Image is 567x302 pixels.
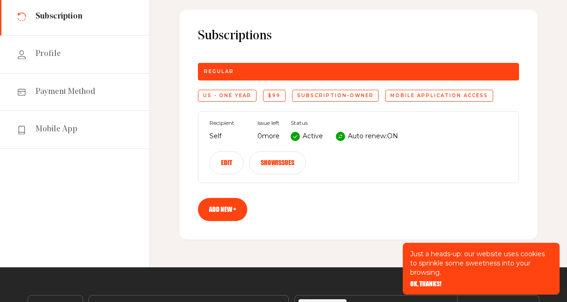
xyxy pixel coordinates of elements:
[303,131,323,142] p: Active
[198,28,519,44] span: Subscriptions
[348,131,398,142] p: Auto renew: ON
[198,63,519,80] div: Regular
[410,249,552,277] p: Just a heads-up: our website uses cookies to sprinkle some sweetness into your browsing.
[209,151,244,174] button: Edit
[198,90,257,102] div: US - One Year
[257,131,280,142] p: 0 more
[257,120,280,126] span: Issue left
[292,90,379,102] div: subscription-owner
[410,281,442,287] button: OK, THANKS!
[36,11,83,22] span: Subscription
[36,49,61,60] span: Profile
[209,120,246,126] span: Recipient
[36,124,78,135] span: Mobile App
[385,90,493,102] div: Mobile application access
[36,86,95,98] span: Payment Method
[209,131,246,142] p: Self
[291,120,398,126] span: Status
[198,198,247,221] a: Add new +
[249,151,306,174] button: Showissues
[263,90,286,102] div: $99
